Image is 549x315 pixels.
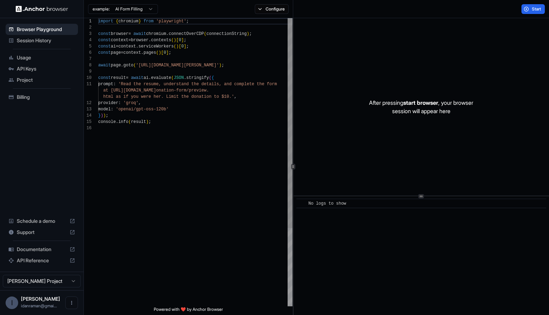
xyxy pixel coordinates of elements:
[111,38,128,43] span: context
[98,31,111,36] span: const
[176,38,179,43] span: [
[123,63,133,68] span: goto
[116,107,168,112] span: 'openai/gpt-oss-120b'
[123,101,138,105] span: 'groq'
[98,38,111,43] span: const
[84,62,92,68] div: 8
[209,75,211,80] span: (
[98,101,118,105] span: provider
[126,75,128,80] span: =
[300,200,303,207] span: ​
[103,113,106,118] span: )
[17,37,75,44] span: Session History
[156,88,209,93] span: onation-form/preview.
[116,119,118,124] span: .
[98,107,111,112] span: model
[234,94,237,99] span: ,
[169,50,171,55] span: ;
[138,101,141,105] span: ,
[255,4,289,14] button: Configure
[156,50,159,55] span: (
[84,119,92,125] div: 15
[6,91,78,103] div: Billing
[17,94,75,101] span: Billing
[6,35,78,46] div: Session History
[17,257,67,264] span: API Reference
[136,63,219,68] span: '[URL][DOMAIN_NAME][PERSON_NAME]'
[118,82,244,87] span: 'Read the resume, understand the details, and comp
[131,38,149,43] span: browser
[131,75,144,80] span: await
[93,6,110,12] span: example:
[138,44,174,49] span: serviceWorkers
[84,24,92,31] div: 2
[247,31,249,36] span: )
[6,63,78,74] div: API Keys
[179,44,181,49] span: [
[184,44,186,49] span: ]
[123,50,141,55] span: context
[6,52,78,63] div: Usage
[176,44,179,49] span: )
[17,26,75,33] span: Browser Playground
[154,307,223,315] span: Powered with ❤️ by Anchor Browser
[128,119,131,124] span: (
[6,74,78,86] div: Project
[249,31,252,36] span: ;
[21,303,57,308] span: idanraman@gmail.com
[219,63,222,68] span: )
[229,94,234,99] span: .'
[98,44,111,49] span: const
[118,101,121,105] span: :
[17,218,67,225] span: Schedule a demo
[369,98,473,115] p: After pressing , your browser session will appear here
[84,31,92,37] div: 3
[84,125,92,131] div: 16
[151,75,171,80] span: evaluate
[84,37,92,43] div: 4
[84,68,92,75] div: 9
[144,19,154,24] span: from
[186,44,189,49] span: ;
[308,201,346,206] span: No logs to show
[84,81,92,87] div: 11
[98,119,116,124] span: console
[17,229,67,236] span: Support
[149,119,151,124] span: ;
[118,44,136,49] span: context
[111,75,126,80] span: result
[532,6,542,12] span: Start
[101,113,103,118] span: )
[144,75,149,80] span: ai
[111,31,128,36] span: browser
[84,50,92,56] div: 6
[156,19,186,24] span: 'playwright'
[131,119,146,124] span: result
[159,50,161,55] span: )
[116,19,118,24] span: {
[186,75,209,80] span: stringify
[141,50,143,55] span: .
[171,38,174,43] span: (
[111,44,116,49] span: ai
[181,38,184,43] span: ]
[98,82,113,87] span: prompt
[84,43,92,50] div: 5
[128,38,131,43] span: =
[121,63,123,68] span: .
[84,75,92,81] div: 10
[103,88,156,93] span: at [URL][DOMAIN_NAME]
[84,106,92,112] div: 13
[6,227,78,238] div: Support
[166,31,168,36] span: .
[84,112,92,119] div: 14
[181,44,184,49] span: 0
[121,50,123,55] span: =
[171,75,174,80] span: (
[179,38,181,43] span: 0
[98,75,111,80] span: const
[161,50,164,55] span: [
[84,56,92,62] div: 7
[244,82,277,87] span: lete the form
[211,75,214,80] span: {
